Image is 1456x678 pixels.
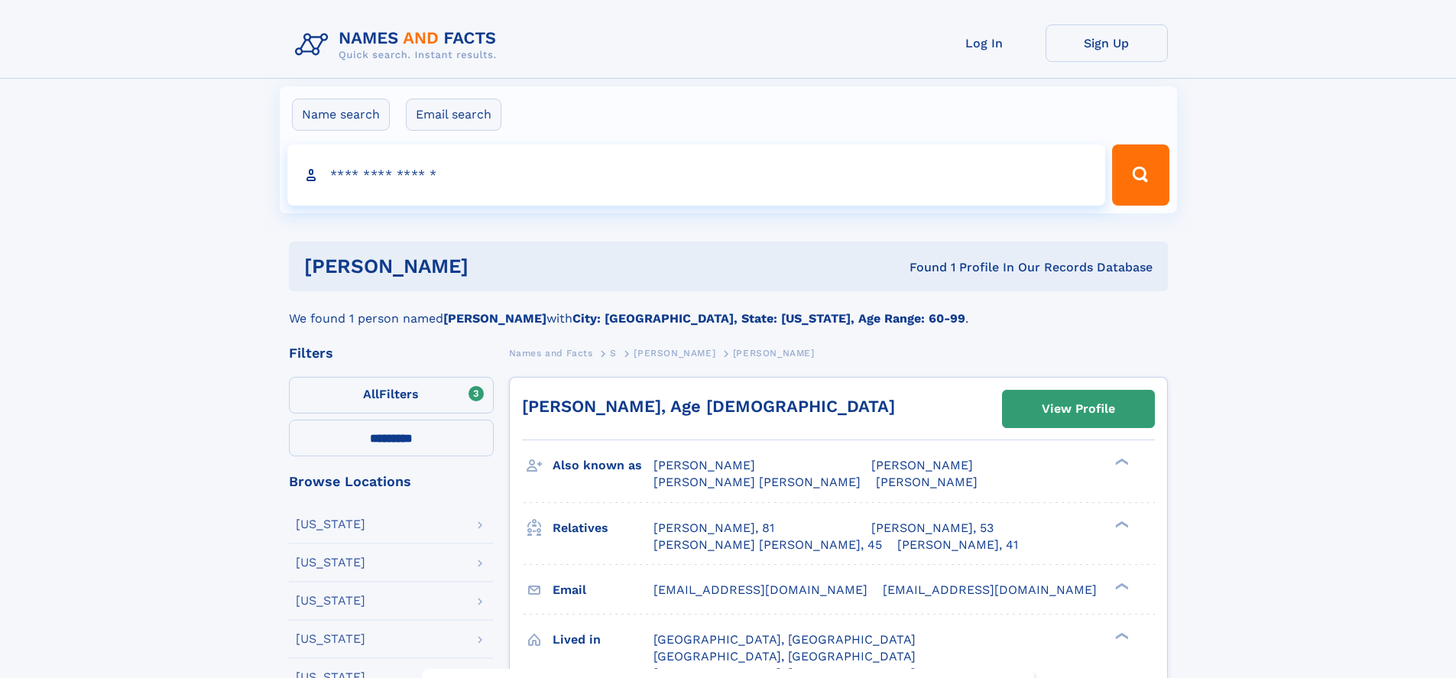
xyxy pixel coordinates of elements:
[363,387,379,401] span: All
[289,291,1168,328] div: We found 1 person named with .
[634,348,715,358] span: [PERSON_NAME]
[292,99,390,131] label: Name search
[610,343,617,362] a: S
[289,346,494,360] div: Filters
[1111,457,1130,467] div: ❯
[897,537,1018,553] a: [PERSON_NAME], 41
[653,649,916,663] span: [GEOGRAPHIC_DATA], [GEOGRAPHIC_DATA]
[296,633,365,645] div: [US_STATE]
[653,475,861,489] span: [PERSON_NAME] [PERSON_NAME]
[1112,144,1169,206] button: Search Button
[876,475,978,489] span: [PERSON_NAME]
[653,458,755,472] span: [PERSON_NAME]
[883,582,1097,597] span: [EMAIL_ADDRESS][DOMAIN_NAME]
[443,311,546,326] b: [PERSON_NAME]
[733,348,815,358] span: [PERSON_NAME]
[553,453,653,478] h3: Also known as
[287,144,1106,206] input: search input
[289,377,494,414] label: Filters
[871,520,994,537] a: [PERSON_NAME], 53
[653,537,882,553] a: [PERSON_NAME] [PERSON_NAME], 45
[1042,391,1115,427] div: View Profile
[1046,24,1168,62] a: Sign Up
[289,475,494,488] div: Browse Locations
[653,582,867,597] span: [EMAIL_ADDRESS][DOMAIN_NAME]
[296,518,365,530] div: [US_STATE]
[572,311,965,326] b: City: [GEOGRAPHIC_DATA], State: [US_STATE], Age Range: 60-99
[689,259,1153,276] div: Found 1 Profile In Our Records Database
[553,577,653,603] h3: Email
[553,515,653,541] h3: Relatives
[406,99,501,131] label: Email search
[304,257,689,276] h1: [PERSON_NAME]
[296,556,365,569] div: [US_STATE]
[923,24,1046,62] a: Log In
[1111,581,1130,591] div: ❯
[289,24,509,66] img: Logo Names and Facts
[871,458,973,472] span: [PERSON_NAME]
[610,348,617,358] span: S
[553,627,653,653] h3: Lived in
[509,343,593,362] a: Names and Facts
[653,632,916,647] span: [GEOGRAPHIC_DATA], [GEOGRAPHIC_DATA]
[653,520,774,537] a: [PERSON_NAME], 81
[1111,631,1130,641] div: ❯
[1111,519,1130,529] div: ❯
[634,343,715,362] a: [PERSON_NAME]
[1003,391,1154,427] a: View Profile
[296,595,365,607] div: [US_STATE]
[522,397,895,416] a: [PERSON_NAME], Age [DEMOGRAPHIC_DATA]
